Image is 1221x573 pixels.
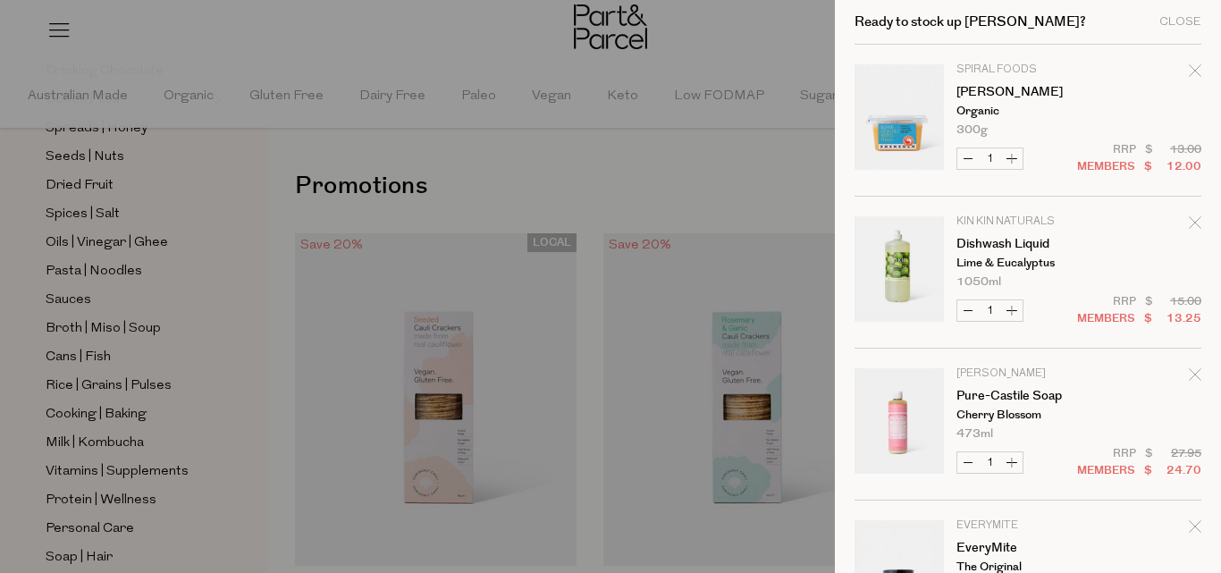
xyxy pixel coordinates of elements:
input: QTY Dishwash Liquid [979,300,1001,321]
input: QTY Shiro Miso [979,148,1001,169]
a: Dishwash Liquid [956,238,1095,250]
span: 473ml [956,428,993,440]
p: EveryMite [956,520,1095,531]
a: Pure-Castile Soap [956,390,1095,402]
span: 1050ml [956,276,1001,288]
p: Spiral Foods [956,64,1095,75]
p: Lime & Eucalyptus [956,257,1095,269]
div: Remove Dishwash Liquid [1189,214,1201,238]
span: 300g [956,124,988,136]
a: [PERSON_NAME] [956,86,1095,98]
div: Remove EveryMite [1189,518,1201,542]
p: The Original [956,561,1095,573]
p: Cherry Blossom [956,409,1095,421]
h2: Ready to stock up [PERSON_NAME]? [855,15,1086,29]
p: Kin Kin Naturals [956,216,1095,227]
a: EveryMite [956,542,1095,554]
div: Remove Shiro Miso [1189,62,1201,86]
p: [PERSON_NAME] [956,368,1095,379]
p: Organic [956,105,1095,117]
input: QTY Pure-Castile Soap [979,452,1001,473]
div: Remove Pure-Castile Soap [1189,366,1201,390]
div: Close [1159,16,1201,28]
